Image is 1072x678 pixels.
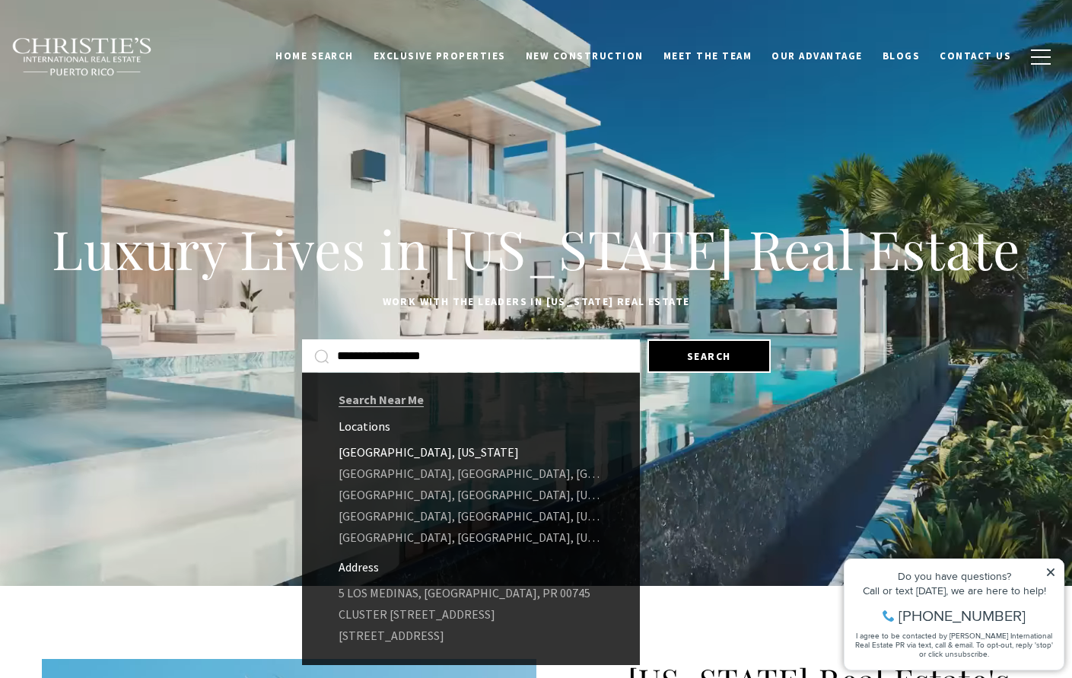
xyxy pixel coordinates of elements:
span: [PHONE_NUMBER] [62,72,189,87]
h1: Luxury Lives in [US_STATE] Real Estate [42,215,1031,282]
div: Do you have questions? [16,34,220,45]
div: Call or text [DATE], we are here to help! [16,49,220,59]
a: Home Search [266,42,364,71]
span: Exclusive Properties [374,49,506,62]
a: [GEOGRAPHIC_DATA], [GEOGRAPHIC_DATA], [US_STATE] [302,505,640,527]
span: Blogs [883,49,921,62]
img: Christie's International Real Estate black text logo [11,37,153,77]
span: New Construction [526,49,644,62]
a: CLUSTER [STREET_ADDRESS] [302,603,640,625]
div: Locations [339,419,588,434]
a: Meet the Team [654,42,762,71]
span: I agree to be contacted by [PERSON_NAME] International Real Estate PR via text, call & email. To ... [19,94,217,123]
a: [GEOGRAPHIC_DATA], [US_STATE] [302,441,640,463]
span: Our Advantage [771,49,863,62]
a: [GEOGRAPHIC_DATA], [GEOGRAPHIC_DATA], [US_STATE] [302,527,640,548]
button: button [1021,35,1061,79]
p: Work with the leaders in [US_STATE] Real Estate [42,293,1031,311]
div: Address [339,559,588,575]
span: Contact Us [940,49,1011,62]
input: Search by Address, City, or Neighborhood [337,346,628,366]
a: [STREET_ADDRESS] [302,625,640,646]
a: Our Advantage [762,42,873,71]
a: 5 LOS MEDINAS, [GEOGRAPHIC_DATA], PR 00745 [302,582,640,603]
a: [GEOGRAPHIC_DATA], [GEOGRAPHIC_DATA], [GEOGRAPHIC_DATA] [302,463,640,484]
a: [GEOGRAPHIC_DATA], [GEOGRAPHIC_DATA], [US_STATE] [302,484,640,505]
a: New Construction [516,42,654,71]
a: Search Near Me [339,392,424,407]
a: Blogs [873,42,930,71]
a: Exclusive Properties [364,42,516,71]
button: Search [647,339,771,373]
